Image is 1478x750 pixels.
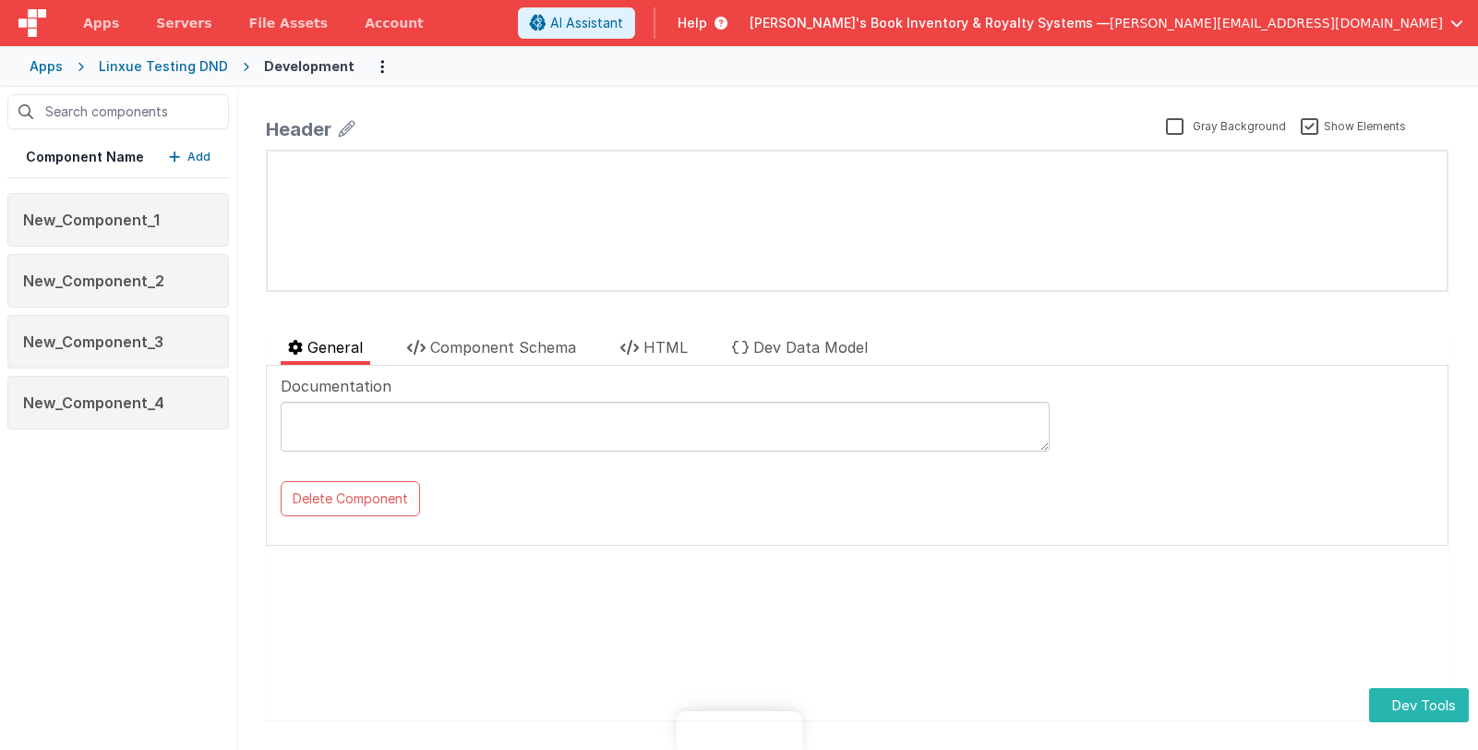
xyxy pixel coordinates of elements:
[266,116,331,142] div: Header
[264,57,354,76] div: Development
[26,148,144,166] h5: Component Name
[550,14,623,32] span: AI Assistant
[1166,116,1286,134] label: Gray Background
[1110,14,1443,32] span: [PERSON_NAME][EMAIL_ADDRESS][DOMAIN_NAME]
[83,14,119,32] span: Apps
[187,148,210,166] p: Add
[307,338,363,357] span: General
[23,333,163,351] span: New_Component_3
[1369,688,1469,722] button: Dev Tools
[23,272,164,290] span: New_Component_2
[156,14,211,32] span: Servers
[643,338,688,357] span: HTML
[249,14,329,32] span: File Assets
[354,48,391,86] button: Options
[99,57,228,76] div: Linxue Testing DND
[1301,116,1406,134] label: Show Elements
[518,7,635,39] button: AI Assistant
[30,57,63,76] div: Apps
[750,14,1463,32] button: [PERSON_NAME]'s Book Inventory & Royalty Systems — [PERSON_NAME][EMAIL_ADDRESS][DOMAIN_NAME]
[23,211,160,229] span: New_Component_1
[281,481,420,516] button: Delete Component
[753,338,868,357] span: Dev Data Model
[23,393,164,412] span: New_Component_4
[281,375,391,397] span: Documentation
[7,94,229,129] input: Search components
[169,148,210,166] button: Add
[678,14,707,32] span: Help
[750,14,1110,32] span: [PERSON_NAME]'s Book Inventory & Royalty Systems —
[676,711,802,750] iframe: Marker.io feedback button
[430,338,576,357] span: Component Schema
